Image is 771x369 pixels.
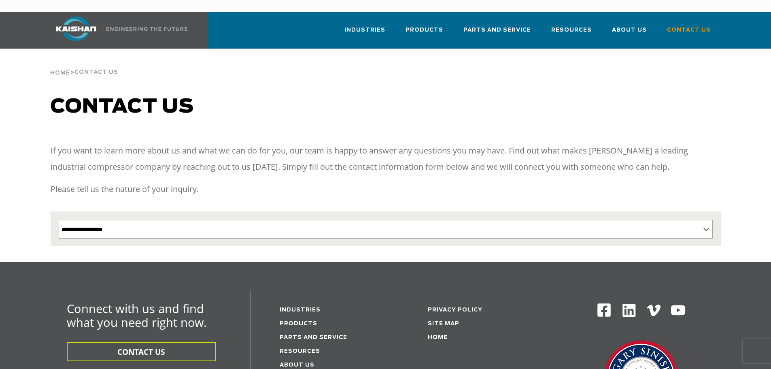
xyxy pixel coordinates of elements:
a: Parts and Service [463,19,531,47]
a: Resources [551,19,592,47]
button: CONTACT US [67,342,216,361]
p: If you want to learn more about us and what we can do for you, our team is happy to answer any qu... [51,143,721,175]
span: Resources [551,26,592,35]
img: Linkedin [621,303,637,318]
a: Products [280,321,317,326]
a: Kaishan USA [46,12,189,49]
span: About Us [612,26,647,35]
span: Industries [344,26,385,35]
div: > [50,49,118,79]
a: About Us [612,19,647,47]
a: Site Map [428,321,459,326]
a: Industries [344,19,385,47]
a: Contact Us [667,19,711,47]
a: Products [406,19,443,47]
span: Connect with us and find what you need right now. [67,301,207,330]
img: Vimeo [647,305,661,316]
span: Contact Us [667,26,711,35]
img: Facebook [597,303,612,318]
a: Home [428,335,448,340]
img: kaishan logo [46,17,106,41]
span: Contact us [51,97,194,117]
span: Products [406,26,443,35]
a: Industries [280,307,321,313]
a: About Us [280,363,314,368]
a: Privacy Policy [428,307,482,313]
img: Engineering the future [106,27,187,31]
a: Parts and service [280,335,347,340]
a: Home [50,69,70,76]
span: Contact Us [74,70,118,75]
span: Home [50,70,70,76]
img: Youtube [670,303,686,318]
span: Parts and Service [463,26,531,35]
a: Resources [280,349,320,354]
p: Please tell us the nature of your inquiry. [51,181,721,197]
